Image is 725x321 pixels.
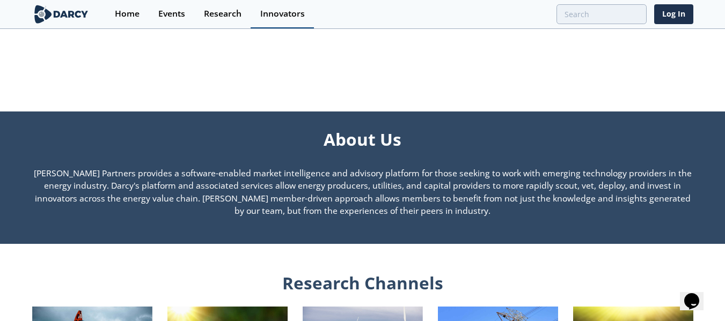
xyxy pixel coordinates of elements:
div: Events [158,10,185,18]
div: Research Channels [32,270,693,295]
iframe: chat widget [680,278,714,310]
div: Innovators [260,10,305,18]
a: Log In [654,4,693,24]
div: Home [115,10,140,18]
div: About Us [32,126,693,152]
input: Advanced Search [556,4,647,24]
img: logo-wide.svg [32,5,91,24]
p: [PERSON_NAME] Partners provides a software-enabled market intelligence and advisory platform for ... [32,167,693,218]
div: Research [204,10,241,18]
